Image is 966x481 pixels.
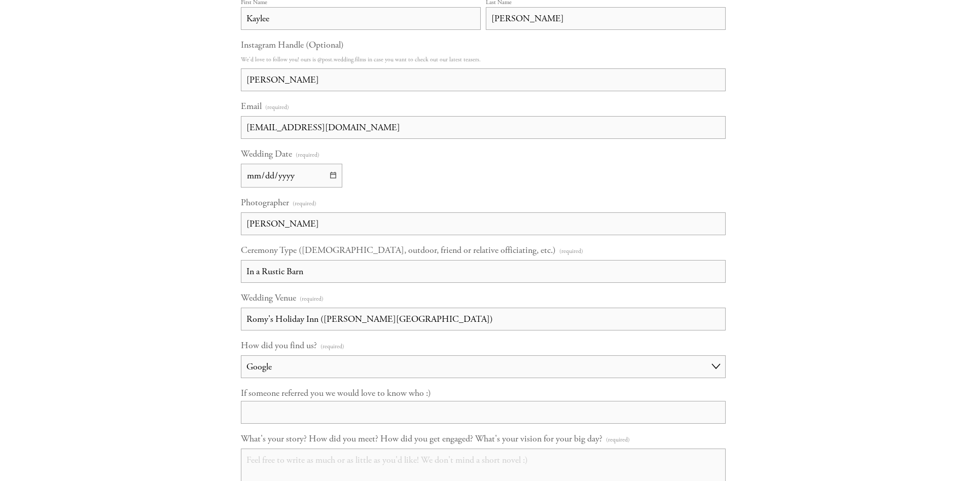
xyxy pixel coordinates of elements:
[241,148,292,160] span: Wedding Date
[241,100,262,112] span: Email
[241,244,556,256] span: Ceremony Type ([DEMOGRAPHIC_DATA], outdoor, friend or relative officiating, etc.)
[241,292,296,304] span: Wedding Venue
[293,197,316,210] span: (required)
[241,433,602,445] span: What's your story? How did you meet? How did you get engaged? What's your vision for your big day?
[241,53,726,66] p: We'd love to follow you! ours is @post.wedding.films in case you want to check out our latest tea...
[265,100,289,114] span: (required)
[606,433,630,447] span: (required)
[241,39,344,51] span: Instagram Handle (Optional)
[241,387,431,399] span: If someone referred you we would love to know who :)
[241,340,317,351] span: How did you find us?
[559,244,583,258] span: (required)
[296,148,319,162] span: (required)
[241,355,726,378] select: How did you find us?
[300,292,324,306] span: (required)
[241,197,289,208] span: Photographer
[320,340,344,353] span: (required)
